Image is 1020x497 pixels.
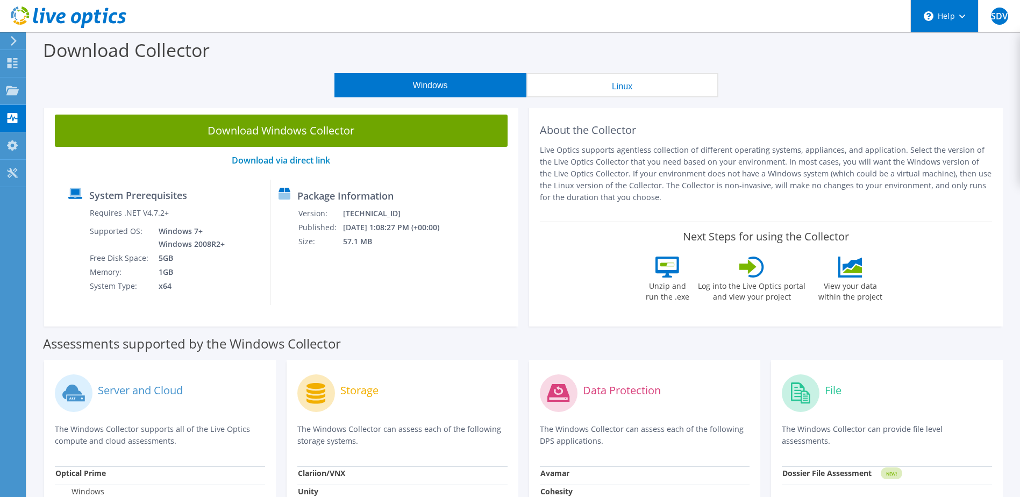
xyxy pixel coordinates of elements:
[540,124,993,137] h2: About the Collector
[55,486,104,497] label: Windows
[89,265,151,279] td: Memory:
[55,115,508,147] a: Download Windows Collector
[297,423,508,447] p: The Windows Collector can assess each of the following storage systems.
[886,471,897,477] tspan: NEW!
[540,144,993,203] p: Live Optics supports agentless collection of different operating systems, appliances, and applica...
[151,251,227,265] td: 5GB
[89,190,187,201] label: System Prerequisites
[43,338,341,349] label: Assessments supported by the Windows Collector
[297,190,394,201] label: Package Information
[343,221,454,235] td: [DATE] 1:08:27 PM (+00:00)
[43,38,210,62] label: Download Collector
[683,230,849,243] label: Next Steps for using the Collector
[825,385,841,396] label: File
[334,73,526,97] button: Windows
[526,73,718,97] button: Linux
[298,221,343,235] td: Published:
[298,235,343,248] td: Size:
[232,154,330,166] a: Download via direct link
[811,278,889,302] label: View your data within the project
[55,468,106,478] strong: Optical Prime
[98,385,183,396] label: Server and Cloud
[782,468,872,478] strong: Dossier File Assessment
[298,207,343,221] td: Version:
[55,423,265,447] p: The Windows Collector supports all of the Live Optics compute and cloud assessments.
[782,423,992,447] p: The Windows Collector can provide file level assessments.
[343,235,454,248] td: 57.1 MB
[540,486,573,496] strong: Cohesity
[298,486,318,496] strong: Unity
[991,8,1008,25] span: SDV
[89,279,151,293] td: System Type:
[340,385,379,396] label: Storage
[583,385,661,396] label: Data Protection
[151,224,227,251] td: Windows 7+ Windows 2008R2+
[540,468,569,478] strong: Avamar
[298,468,345,478] strong: Clariion/VNX
[643,278,692,302] label: Unzip and run the .exe
[151,279,227,293] td: x64
[89,224,151,251] td: Supported OS:
[697,278,806,302] label: Log into the Live Optics portal and view your project
[89,251,151,265] td: Free Disk Space:
[90,208,169,218] label: Requires .NET V4.7.2+
[540,423,750,447] p: The Windows Collector can assess each of the following DPS applications.
[151,265,227,279] td: 1GB
[924,11,933,21] svg: \n
[343,207,454,221] td: [TECHNICAL_ID]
